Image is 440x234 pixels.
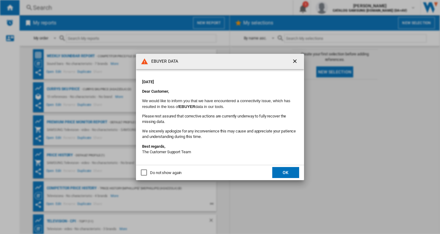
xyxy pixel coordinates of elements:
div: Do not show again [150,170,182,176]
h4: EBUYER DATA [148,58,178,65]
p: Please rest assured that corrective actions are currently underway to fully recover the missing d... [142,113,298,124]
strong: [DATE] [142,80,154,84]
button: getI18NText('BUTTONS.CLOSE_DIALOG') [289,55,302,68]
font: We would like to inform you that we have encountered a connectivity issue, which has resulted in ... [142,98,290,109]
p: We sincerely apologize for any inconvenience this may cause and appreciate your patience and unde... [142,128,298,139]
md-checkbox: Do not show again [141,170,182,176]
strong: Best regards, [142,144,165,149]
ng-md-icon: getI18NText('BUTTONS.CLOSE_DIALOG') [292,58,299,65]
p: The Customer Support Team [142,144,298,155]
button: OK [272,167,299,178]
strong: Dear Customer, [142,89,169,94]
font: data in our tools. [195,104,224,109]
b: EBUYER [179,104,196,109]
